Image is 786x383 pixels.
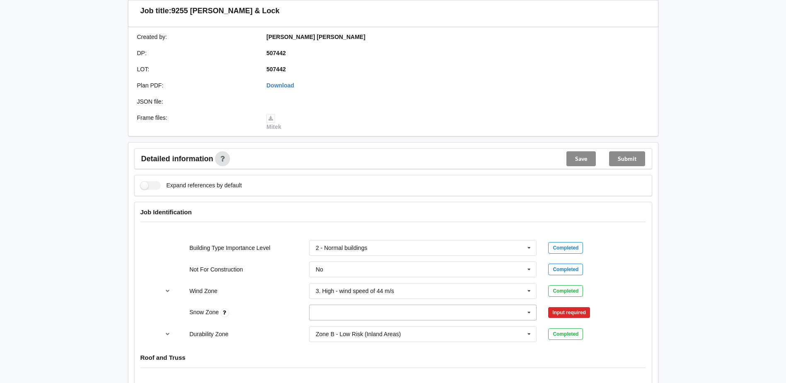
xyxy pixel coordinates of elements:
[316,331,401,337] div: Zone B - Low Risk (Inland Areas)
[316,288,394,294] div: 3. High - wind speed of 44 m/s
[316,245,368,251] div: 2 - Normal buildings
[548,264,583,275] div: Completed
[266,114,281,130] a: Mitek
[140,181,242,190] label: Expand references by default
[140,6,172,16] h3: Job title:
[266,66,286,73] b: 507442
[131,81,261,90] div: Plan PDF :
[189,266,243,273] label: Not For Construction
[189,309,220,315] label: Snow Zone
[140,208,646,216] h4: Job Identification
[131,65,261,73] div: LOT :
[172,6,280,16] h3: 9255 [PERSON_NAME] & Lock
[548,242,583,254] div: Completed
[141,155,213,162] span: Detailed information
[266,34,365,40] b: [PERSON_NAME] [PERSON_NAME]
[189,245,270,251] label: Building Type Importance Level
[160,327,176,342] button: reference-toggle
[266,82,294,89] a: Download
[266,50,286,56] b: 507442
[548,307,590,318] div: Input required
[189,288,218,294] label: Wind Zone
[131,114,261,131] div: Frame files :
[131,49,261,57] div: DP :
[189,331,228,337] label: Durability Zone
[140,354,646,361] h4: Roof and Truss
[548,328,583,340] div: Completed
[316,267,323,272] div: No
[548,285,583,297] div: Completed
[160,284,176,298] button: reference-toggle
[131,33,261,41] div: Created by :
[131,97,261,106] div: JSON file :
